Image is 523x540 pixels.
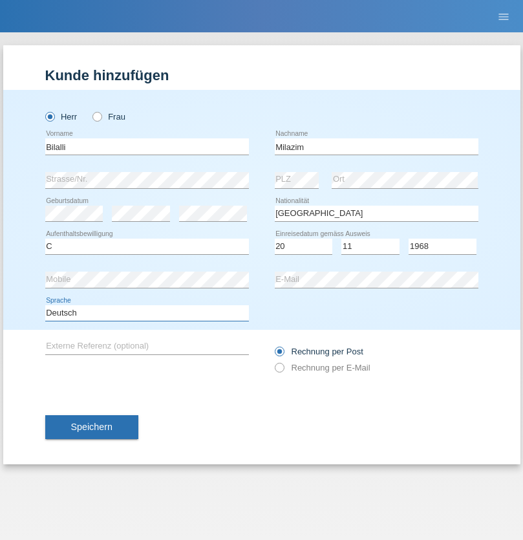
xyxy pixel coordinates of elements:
input: Rechnung per Post [275,347,283,363]
label: Rechnung per E-Mail [275,363,370,373]
label: Herr [45,112,78,122]
h1: Kunde hinzufügen [45,67,478,83]
label: Rechnung per Post [275,347,363,356]
button: Speichern [45,415,138,440]
label: Frau [92,112,125,122]
input: Frau [92,112,101,120]
input: Herr [45,112,54,120]
i: menu [497,10,510,23]
input: Rechnung per E-Mail [275,363,283,379]
a: menu [491,12,517,20]
span: Speichern [71,422,112,432]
